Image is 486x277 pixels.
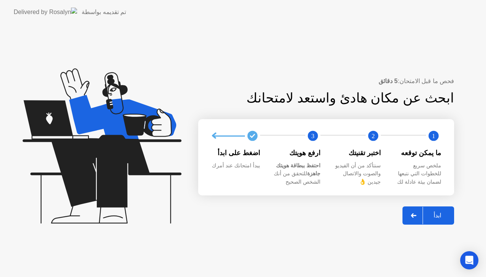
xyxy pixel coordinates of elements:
div: للتحقق من أنك الشخص الصحيح [272,162,320,186]
text: 1 [432,132,435,140]
text: 2 [372,132,375,140]
div: Open Intercom Messenger [460,251,478,269]
div: ما يمكن توقعه [393,148,441,158]
div: اختبر تقنيتك [333,148,381,158]
button: ابدأ [402,206,454,225]
div: ابحث عن مكان هادئ واستعد لامتحانك [198,88,454,108]
div: سنتأكد من أن الفيديو والصوت والاتصال جيدين 👌 [333,162,381,186]
div: تم تقديمه بواسطة [82,8,126,17]
img: Delivered by Rosalyn [14,8,77,16]
div: اضغط على ابدأ [212,148,260,158]
text: 3 [311,132,314,140]
div: ارفع هويتك [272,148,320,158]
div: يبدأ امتحانك عند أمرك [212,162,260,170]
div: ابدأ [423,212,452,219]
div: ملخص سريع للخطوات التي نتبعها لضمان بيئة عادلة لك [393,162,441,186]
b: 5 دقائق [379,78,398,84]
div: فحص ما قبل الامتحان: [198,77,454,86]
b: احتفظ ببطاقة هويتك جاهزة [276,162,320,177]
